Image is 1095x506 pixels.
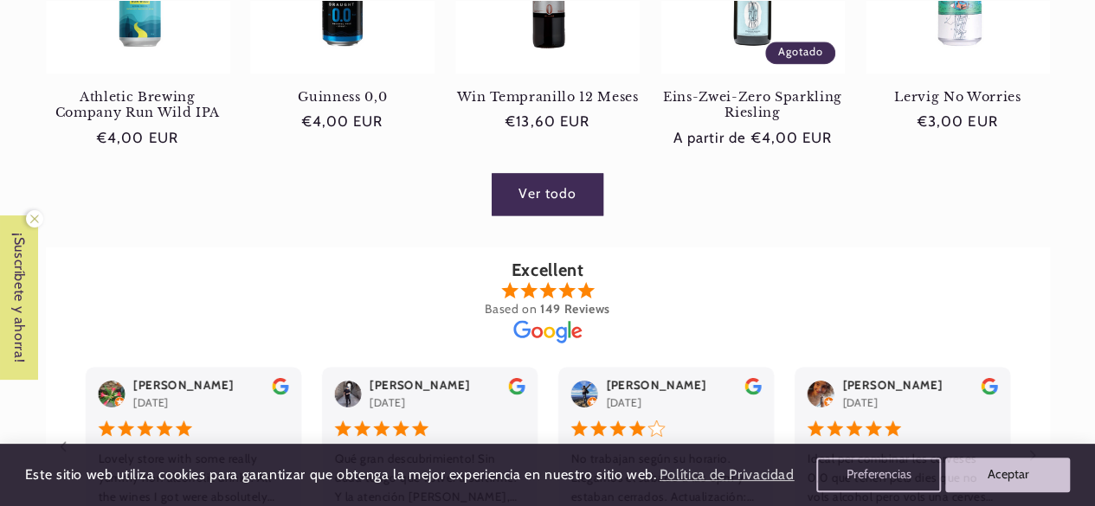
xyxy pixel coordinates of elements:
button: Preferencias [816,458,941,492]
a: Athletic Brewing Company Run Wild IPA [46,89,230,121]
a: Eins-Zwei-Zero Sparkling Riesling [660,89,845,121]
a: review the reviwers [272,383,288,398]
div: [DATE] [133,394,169,412]
a: Win Tempranillo 12 Meses [455,89,640,105]
a: Política de Privacidad (opens in a new tab) [656,460,796,490]
a: review the reviwers [981,383,997,398]
img: User Image [570,380,597,407]
img: User Image [98,380,125,407]
span: Este sitio web utiliza cookies para garantizar que obtenga la mejor experiencia en nuestro sitio ... [25,466,657,483]
div: [PERSON_NAME] [842,375,943,394]
div: [PERSON_NAME] [133,375,234,394]
a: review the reviwers [744,383,761,398]
div: [DATE] [370,394,405,412]
a: Lervig No Worries [866,89,1050,105]
a: Ver todos los productos de la colección Los más vendidos [492,173,603,215]
div: Excellent [512,264,584,277]
div: [DATE] [606,394,641,412]
a: review the reviwers [508,383,525,398]
a: 149 Reviews [537,301,610,317]
div: [PERSON_NAME] [606,375,706,394]
img: User Image [334,380,361,407]
div: Based on [485,303,610,316]
div: [DATE] [842,394,878,412]
b: 149 Reviews [540,301,610,317]
span: ¡Suscríbete y ahorra! [2,215,37,380]
a: Guinness 0,0 [250,89,435,105]
button: Aceptar [945,458,1070,492]
div: [PERSON_NAME] [370,375,470,394]
img: User Image [807,380,834,407]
